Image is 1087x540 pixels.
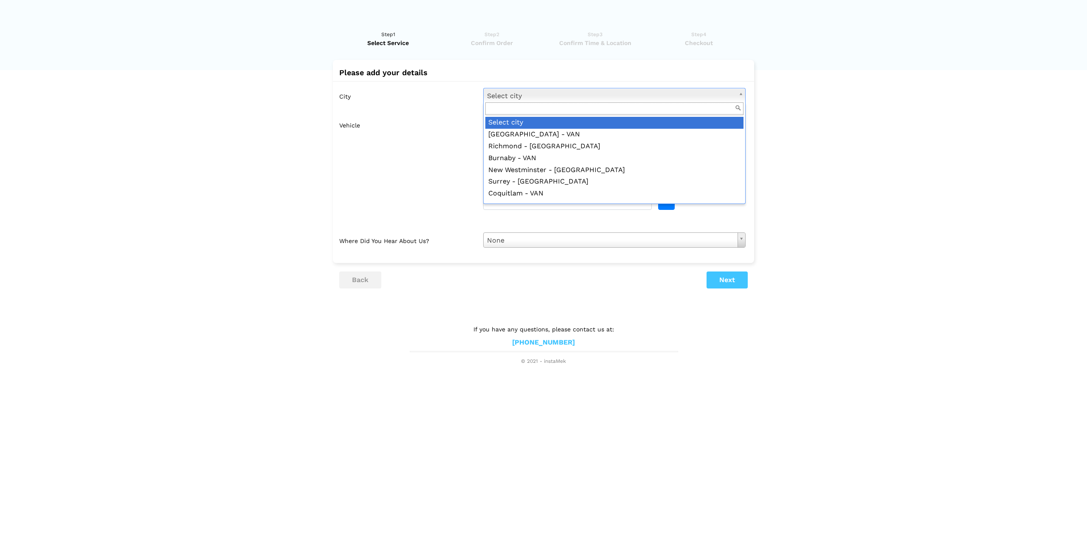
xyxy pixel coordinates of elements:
[485,153,743,164] div: Burnaby - VAN
[485,188,743,200] div: Coquitlam - VAN
[485,117,743,129] div: Select city
[485,164,743,176] div: New Westminster - [GEOGRAPHIC_DATA]
[485,176,743,188] div: Surrey - [GEOGRAPHIC_DATA]
[485,129,743,141] div: [GEOGRAPHIC_DATA] - VAN
[485,141,743,153] div: Richmond - [GEOGRAPHIC_DATA]
[485,200,743,212] div: Port Coquitlam - VAN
